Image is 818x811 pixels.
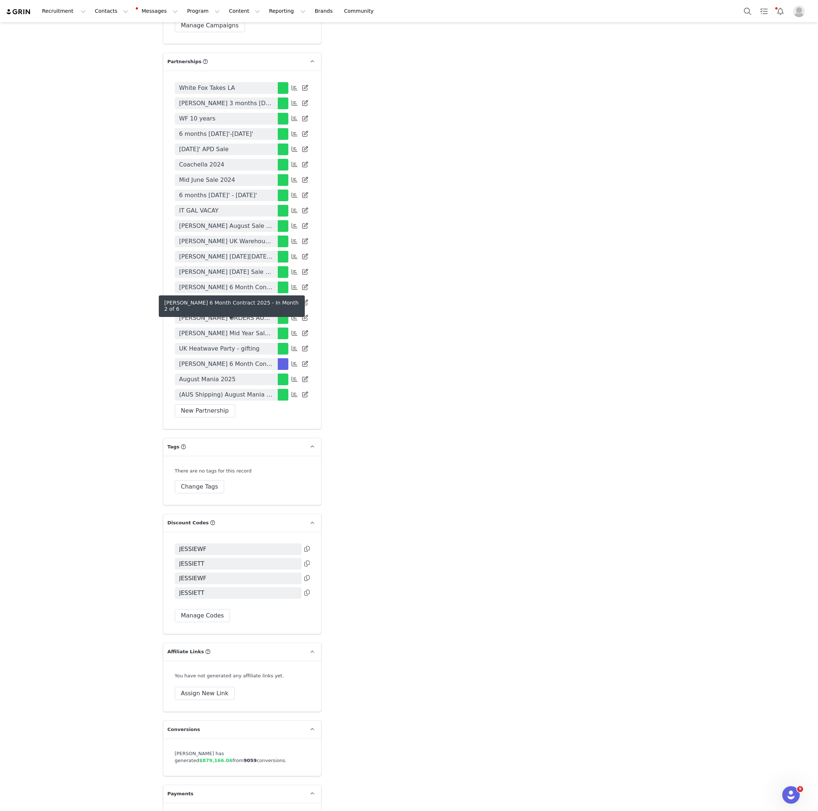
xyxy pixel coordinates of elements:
a: [PERSON_NAME] August Sale Contract 2024 [175,220,278,232]
button: Assign New Link [175,687,235,700]
span: [PERSON_NAME] [DATE][DATE] Contract [DATE] [179,252,273,261]
button: Manage Campaigns [175,19,245,32]
button: Notifications [772,3,788,19]
span: IT GAL VACAY [179,206,219,215]
span: JESSIETT [179,589,204,597]
span: Tags [168,443,180,451]
div: [PERSON_NAME] has generated from conversions. [175,750,310,764]
span: Affiliate Links [168,648,204,655]
a: Coachella 2024 [175,159,278,171]
button: Contacts [91,3,133,19]
span: [PERSON_NAME] 6 Month Contract 2025 [179,360,273,368]
a: [PERSON_NAME] 6 Month Contract 2025 [175,282,278,293]
button: Messages [133,3,182,19]
a: Brands [310,3,339,19]
button: Reporting [265,3,310,19]
span: 6 months [DATE]' - [DATE]' [179,191,257,200]
img: grin logo [6,8,31,15]
button: Recruitment [38,3,90,19]
span: Discount Codes [168,519,209,527]
span: Coachella 2024 [179,160,224,169]
button: New Partnership [175,404,235,417]
a: (AUS Shipping) August Mania 2025 [175,389,278,401]
div: [PERSON_NAME] 6 Month Contract 2025 - In Month 2 of 6 [164,300,299,313]
span: 6 months [DATE]'-[DATE]' [179,130,253,138]
a: [PERSON_NAME] ORDERS AUS WAREHOUSE [175,312,278,324]
iframe: Intercom live chat [782,786,800,804]
a: [PERSON_NAME] [DATE] Sale Contract [DATE] [175,266,278,278]
span: [PERSON_NAME] UK Warehouse Launch and Brand Event Contract 2024 [179,237,273,246]
strong: 9059 [243,758,257,763]
span: $879,166.06 [199,758,233,763]
a: Community [340,3,381,19]
a: [PERSON_NAME] [DATE][DATE] Contract [DATE] [175,251,278,263]
span: [PERSON_NAME] 3 months [DATE] - [DATE] [179,99,273,108]
span: [PERSON_NAME] 6 Month Contract 2025 [179,283,273,292]
a: 6 months [DATE]'-[DATE]' [175,128,278,140]
a: White Fox Takes LA [175,82,278,94]
img: placeholder-profile.jpg [793,5,805,17]
a: Tasks [756,3,772,19]
span: Partnerships [168,58,202,65]
span: JESSIEWF [179,545,207,554]
button: Program [183,3,224,19]
button: Manage Codes [175,609,230,622]
span: [PERSON_NAME] August Sale Contract 2024 [179,222,273,230]
span: JESSIETT [179,559,204,568]
span: White Fox Takes LA [179,84,235,92]
a: WF 10 years [175,113,278,125]
span: August Mania 2025 [179,375,236,384]
span: [DATE]' APD Sale [179,145,229,154]
span: Payments [168,790,194,797]
a: 6 months [DATE]' - [DATE]' [175,190,278,201]
a: August Mania 2025 [175,374,278,385]
span: Conversions [168,726,200,733]
span: UK Heatwave Party - gifting [179,344,260,353]
a: [DATE]' APD Sale [175,144,278,155]
span: (AUS Shipping) August Mania 2025 [179,390,273,399]
button: Profile [789,5,812,17]
a: UK Heatwave Party - gifting [175,343,278,355]
button: Change Tags [175,480,224,493]
span: WF 10 years [179,114,216,123]
div: You have not generated any affiliate links yet. [175,672,310,680]
span: [PERSON_NAME] [DATE] Sale Contract [DATE] [179,268,273,276]
a: [PERSON_NAME] UK Warehouse Launch and Brand Event Contract 2024 [175,236,278,247]
button: Search [740,3,756,19]
div: There are no tags for this record [175,467,251,475]
a: [PERSON_NAME] 3 months [DATE] - [DATE] [175,97,278,109]
span: 9 [797,786,803,792]
a: Mid June Sale 2024 [175,174,278,186]
span: JESSIEWF [179,574,207,583]
a: [PERSON_NAME] 6 Month Contract 2025 [175,358,278,370]
a: IT GAL VACAY [175,205,278,217]
span: Mid June Sale 2024 [179,176,235,184]
button: Content [224,3,264,19]
span: [PERSON_NAME] ORDERS AUS WAREHOUSE [179,314,273,322]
